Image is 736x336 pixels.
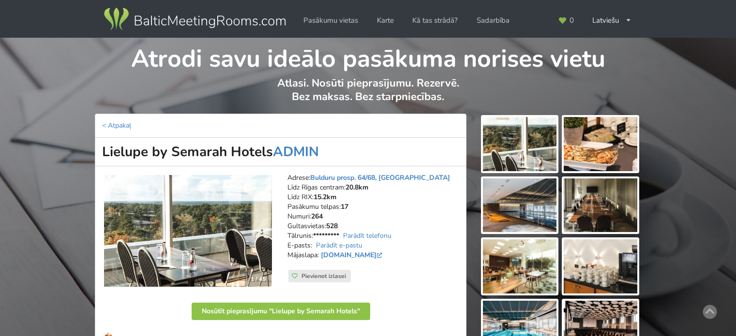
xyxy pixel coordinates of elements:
[370,11,401,30] a: Karte
[326,221,338,231] strong: 528
[102,6,287,33] img: Baltic Meeting Rooms
[95,38,641,74] h1: Atrodi savu ideālo pasākuma norises vietu
[570,17,574,24] span: 0
[95,138,466,166] h1: Lielupe by Semarah Hotels
[301,272,346,280] span: Pievienot izlasei
[311,212,323,221] strong: 264
[564,117,637,171] img: Lielupe by Semarah Hotels | Jūrmala | Pasākumu vieta - galerijas bilde
[321,250,384,260] a: [DOMAIN_NAME]
[483,117,556,171] img: Lielupe by Semarah Hotels | Jūrmala | Pasākumu vieta - galerijas bilde
[483,178,556,233] img: Lielupe by Semarah Hotels | Jūrmala | Pasākumu vieta - galerijas bilde
[314,192,336,202] strong: 15.2km
[273,143,319,161] a: ADMIN
[245,272,271,286] div: 1 / 45
[95,76,641,114] p: Atlasi. Nosūti pieprasījumu. Rezervē. Bez maksas. Bez starpniecības.
[104,175,272,287] a: Viesnīca | Jūrmala | Lielupe by Semarah Hotels 1 / 45
[406,11,465,30] a: Kā tas strādā?
[102,121,131,130] a: < Atpakaļ
[341,202,348,211] strong: 17
[586,11,638,30] div: Latviešu
[345,183,368,192] strong: 20.8km
[564,178,637,233] img: Lielupe by Semarah Hotels | Jūrmala | Pasākumu vieta - galerijas bilde
[564,239,637,293] img: Lielupe by Semarah Hotels | Jūrmala | Pasākumu vieta - galerijas bilde
[297,11,365,30] a: Pasākumu vietas
[104,175,272,287] img: Viesnīca | Jūrmala | Lielupe by Semarah Hotels
[310,173,450,182] a: Bulduru prosp. 64/68, [GEOGRAPHIC_DATA]
[470,11,516,30] a: Sadarbība
[343,231,391,240] a: Parādīt telefonu
[192,303,370,320] button: Nosūtīt pieprasījumu "Lielupe by Semarah Hotels"
[316,241,362,250] a: Parādīt e-pastu
[483,239,556,293] img: Lielupe by Semarah Hotels | Jūrmala | Pasākumu vieta - galerijas bilde
[287,173,459,270] address: Adrese: Līdz Rīgas centram: Līdz RIX: Pasākumu telpas: Numuri: Gultasvietas: Tālrunis: E-pasts: M...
